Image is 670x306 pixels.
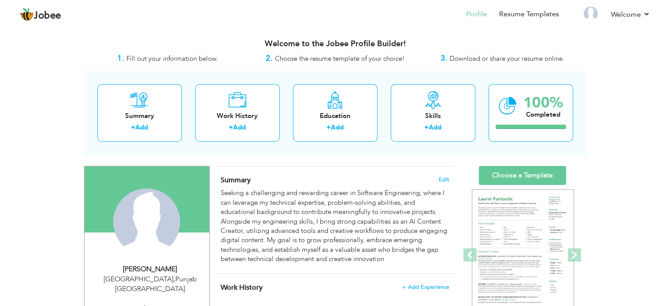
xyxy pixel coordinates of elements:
strong: 3. [440,53,448,64]
a: Welcome [611,9,650,20]
a: Profile [466,9,487,19]
h4: This helps to show the companies you have worked for. [221,283,449,292]
a: Jobee [20,7,61,22]
div: Work History [202,111,273,121]
label: + [131,123,135,132]
a: Add [429,123,441,132]
span: Jobee [34,11,61,21]
span: Download or share your resume online. [450,54,564,63]
img: Faiz Abdul Waheed [113,188,180,255]
a: Add [233,123,246,132]
div: Skills [398,111,468,121]
div: Education [300,111,370,121]
span: + Add Experience [402,284,449,290]
strong: 2. [266,53,273,64]
div: Summary [104,111,175,121]
span: Fill out your information below. [126,54,218,63]
a: Add [331,123,344,132]
div: [GEOGRAPHIC_DATA] Punjab [GEOGRAPHIC_DATA] [91,274,209,295]
a: Add [135,123,148,132]
h3: Welcome to the Jobee Profile Builder! [84,40,586,48]
span: Edit [439,177,449,183]
span: Work History [221,283,263,292]
a: Resume Templates [499,9,559,19]
img: jobee.io [20,7,34,22]
span: Summary [221,175,251,185]
div: [PERSON_NAME] [91,264,209,274]
img: Profile Img [584,7,598,21]
label: + [229,123,233,132]
div: 100% [523,96,563,110]
label: + [326,123,331,132]
span: , [174,274,175,284]
strong: 1. [117,53,124,64]
div: Completed [523,110,563,119]
label: + [424,123,429,132]
h4: Adding a summary is a quick and easy way to highlight your experience and interests. [221,176,449,184]
a: Choose a Template [479,166,566,185]
div: Seeking a challenging and rewarding career in Software Engineering, where I can leverage my techn... [221,188,449,264]
span: Choose the resume template of your choice! [275,54,405,63]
